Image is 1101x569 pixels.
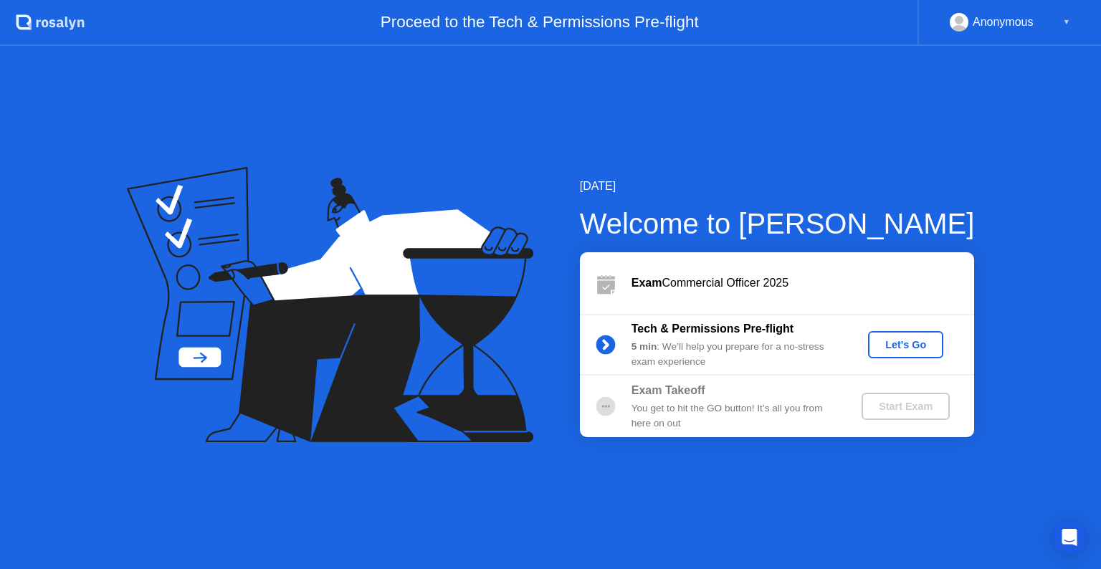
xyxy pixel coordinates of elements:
div: Start Exam [867,401,944,412]
div: Anonymous [973,13,1034,32]
b: Exam [631,277,662,289]
div: Welcome to [PERSON_NAME] [580,202,975,245]
div: : We’ll help you prepare for a no-stress exam experience [631,340,838,369]
b: 5 min [631,341,657,352]
div: [DATE] [580,178,975,195]
button: Start Exam [862,393,950,420]
div: Let's Go [874,339,938,350]
div: Commercial Officer 2025 [631,274,974,292]
b: Exam Takeoff [631,384,705,396]
div: You get to hit the GO button! It’s all you from here on out [631,401,838,431]
button: Let's Go [868,331,943,358]
b: Tech & Permissions Pre-flight [631,322,793,335]
div: Open Intercom Messenger [1052,520,1087,555]
div: ▼ [1063,13,1070,32]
